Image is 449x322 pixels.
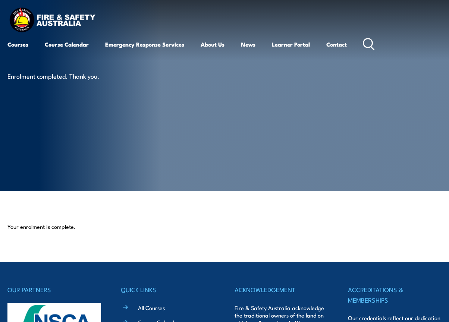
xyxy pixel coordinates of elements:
[7,284,101,295] h4: OUR PARTNERS
[201,35,224,53] a: About Us
[7,35,28,53] a: Courses
[326,35,347,53] a: Contact
[121,284,214,295] h4: QUICK LINKS
[272,35,310,53] a: Learner Portal
[138,304,165,312] a: All Courses
[105,35,184,53] a: Emergency Response Services
[235,284,328,295] h4: ACKNOWLEDGEMENT
[7,72,144,80] p: Enrolment completed. Thank you.
[348,284,442,305] h4: ACCREDITATIONS & MEMBERSHIPS
[241,35,255,53] a: News
[7,223,442,230] p: Your enrolment is complete.
[45,35,89,53] a: Course Calendar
